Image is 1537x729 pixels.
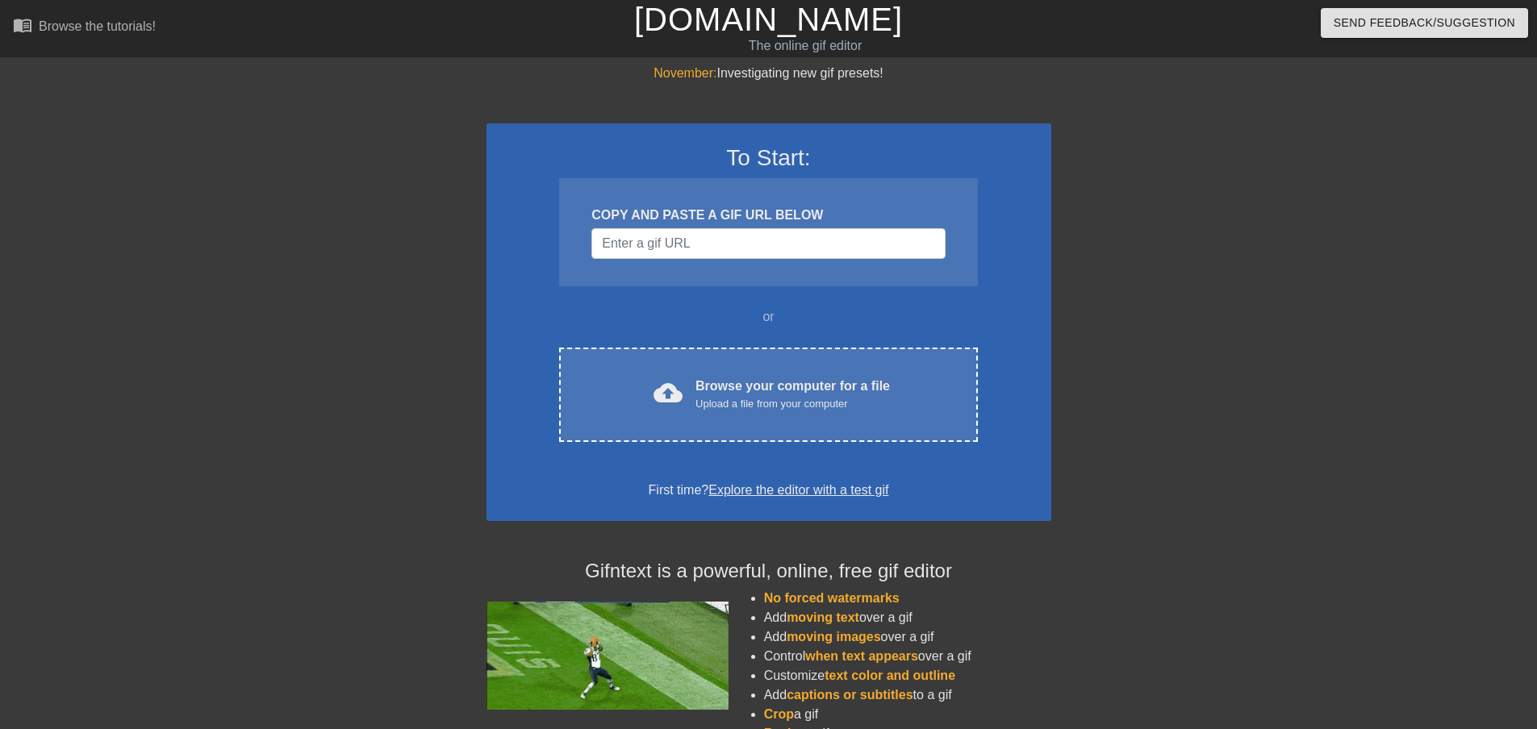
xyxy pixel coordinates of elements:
[695,377,890,412] div: Browse your computer for a file
[654,378,683,407] span: cloud_upload
[634,2,903,37] a: [DOMAIN_NAME]
[764,591,900,605] span: No forced watermarks
[764,608,1051,627] li: Add over a gif
[654,66,716,80] span: November:
[528,307,1009,327] div: or
[520,36,1090,56] div: The online gif editor
[39,19,156,33] div: Browse the tutorials!
[591,228,945,259] input: Username
[487,602,729,710] img: football_small.gif
[764,647,1051,666] li: Control over a gif
[1334,13,1515,33] span: Send Feedback/Suggestion
[695,396,890,412] div: Upload a file from your computer
[708,483,888,497] a: Explore the editor with a test gif
[13,15,156,40] a: Browse the tutorials!
[787,610,859,624] span: moving text
[13,15,32,35] span: menu_book
[764,685,1051,705] li: Add to a gif
[764,705,1051,724] li: a gif
[1321,8,1528,38] button: Send Feedback/Suggestion
[591,206,945,225] div: COPY AND PASTE A GIF URL BELOW
[787,630,880,644] span: moving images
[487,64,1051,83] div: Investigating new gif presets!
[805,649,918,663] span: when text appears
[825,669,955,682] span: text color and outline
[507,144,1030,172] h3: To Start:
[787,688,913,702] span: captions or subtitles
[764,707,794,721] span: Crop
[487,560,1051,583] h4: Gifntext is a powerful, online, free gif editor
[507,481,1030,500] div: First time?
[764,666,1051,685] li: Customize
[764,627,1051,647] li: Add over a gif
